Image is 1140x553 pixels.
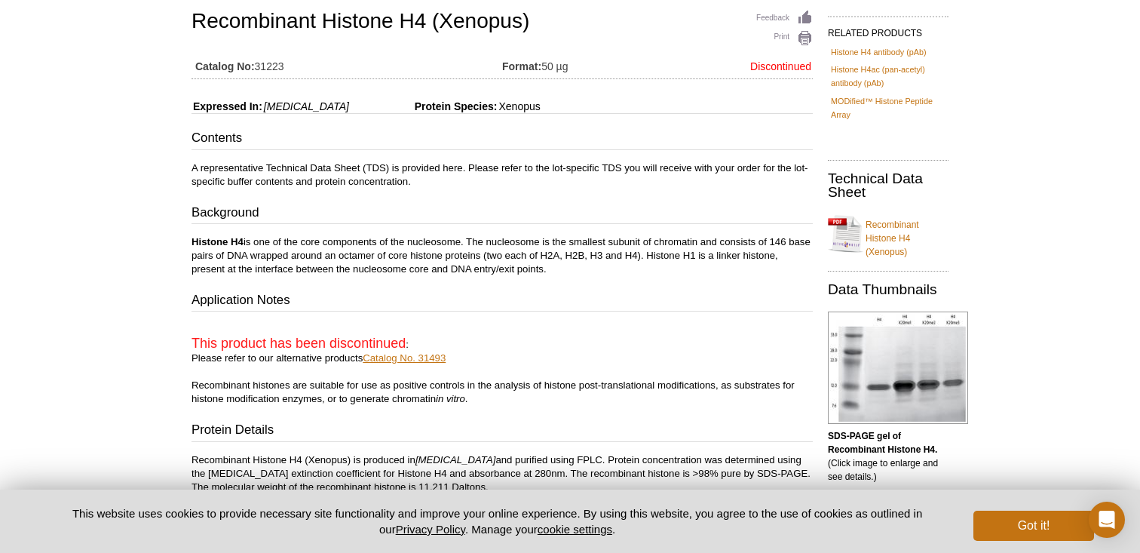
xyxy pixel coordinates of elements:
a: Histone H4 antibody (pAb) [831,45,927,59]
td: 31223 [192,51,502,75]
td: Discontinued [663,51,813,75]
h3: Background [192,204,813,225]
p: A representative Technical Data Sheet (TDS) is provided here. Please refer to the lot-specific TD... [192,161,813,189]
span: Xenopus [497,100,540,112]
h3: Application Notes [192,291,813,312]
h2: Technical Data Sheet [828,172,948,199]
h3: Protein Details [192,421,813,442]
h2: RELATED PRODUCTS [828,16,948,43]
img: Recombinant Histone H4 analyzed by SDS-PAGE gel. [828,312,968,424]
h1: Recombinant Histone H4 (Xenopus) [192,10,813,35]
span: Expressed In: [192,100,262,112]
p: Recombinant Histone H4 (Xenopus) is produced in and purified using FPLC. Protein concentration wa... [192,453,813,494]
a: Feedback [756,10,813,26]
a: Catalog No. 31493 [363,352,446,364]
i: [MEDICAL_DATA] [264,100,349,112]
button: Got it! [973,511,1094,541]
strong: Catalog No: [195,60,255,73]
span: This product has been discontinued [192,336,406,351]
td: 50 µg [502,51,663,75]
span: Protein Species: [352,100,498,112]
a: Privacy Policy [396,523,465,536]
a: MODified™ Histone Peptide Array [831,94,945,121]
h2: Data Thumbnails [828,283,948,296]
i: in vitro [436,393,465,404]
p: This website uses cookies to provide necessary site functionality and improve your online experie... [46,505,948,537]
p: (Click image to enlarge and see details.) [828,429,948,484]
a: Print [756,30,813,47]
i: [MEDICAL_DATA] [415,454,496,465]
strong: Format: [502,60,541,73]
a: Recombinant Histone H4 (Xenopus) [828,209,948,259]
b: SDS-PAGE gel of Recombinant Histone H4. [828,431,937,455]
div: Open Intercom Messenger [1089,502,1125,538]
p: is one of the core components of the nucleosome. The nucleosome is the smallest subunit of chroma... [192,235,813,276]
b: Histone H4 [192,236,244,247]
a: Histone H4ac (pan-acetyl) antibody (pAb) [831,63,945,90]
h3: Contents [192,129,813,150]
p: : Please refer to our alternative products Recombinant histones are suitable for use as positive ... [192,323,813,406]
button: cookie settings [538,523,612,536]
